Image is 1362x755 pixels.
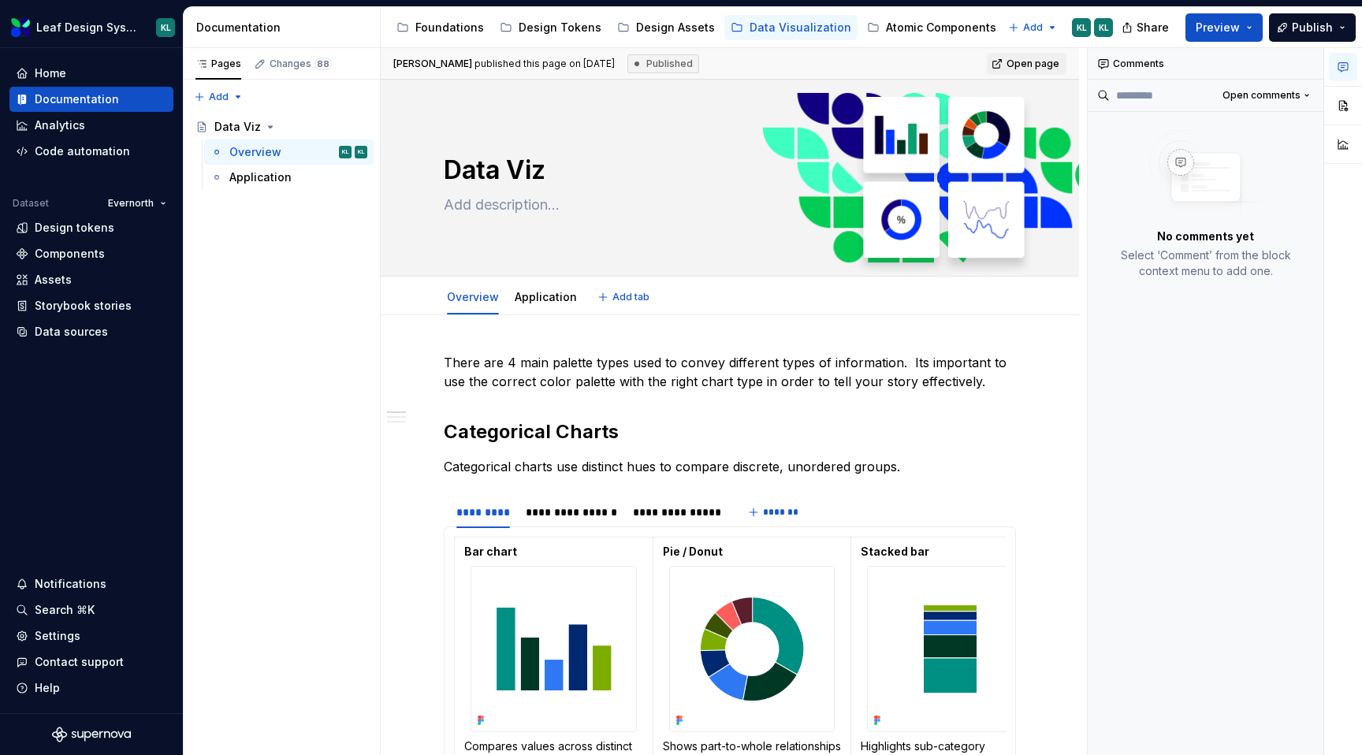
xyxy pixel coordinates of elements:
[342,144,348,160] div: KL
[195,58,241,70] div: Pages
[9,571,173,597] button: Notifications
[9,623,173,649] a: Settings
[1222,89,1301,102] span: Open comments
[189,114,374,139] a: Data Viz
[1114,13,1179,42] button: Share
[447,290,499,303] a: Overview
[636,20,715,35] div: Design Assets
[9,319,173,344] a: Data sources
[1023,21,1043,34] span: Add
[464,545,517,558] strong: Bar chart
[35,246,105,262] div: Components
[108,197,154,210] span: Evernorth
[471,567,636,731] img: c3a819f6-bd9d-4532-9a35-176351d23a0d.png
[229,169,292,185] div: Application
[35,324,108,340] div: Data sources
[204,165,374,190] a: Application
[35,65,66,81] div: Home
[189,86,248,108] button: Add
[270,58,332,70] div: Changes
[52,727,131,742] svg: Supernova Logo
[358,144,364,160] div: KL
[9,267,173,292] a: Assets
[9,87,173,112] a: Documentation
[35,576,106,592] div: Notifications
[593,286,657,308] button: Add tab
[515,290,577,303] a: Application
[204,139,374,165] a: OverviewKLKL
[1099,21,1109,34] div: KL
[9,597,173,623] button: Search ⌘K
[861,545,929,558] strong: Stacked bar
[519,20,601,35] div: Design Tokens
[314,58,332,70] span: 88
[861,15,1003,40] a: Atomic Components
[886,20,996,35] div: Atomic Components
[189,114,374,190] div: Page tree
[1107,247,1304,279] p: Select ‘Comment’ from the block context menu to add one.
[35,298,132,314] div: Storybook stories
[493,15,608,40] a: Design Tokens
[508,280,583,313] div: Application
[209,91,229,103] span: Add
[393,58,615,70] span: published this page on [DATE]
[196,20,374,35] div: Documentation
[35,654,124,670] div: Contact support
[1269,13,1356,42] button: Publish
[9,61,173,86] a: Home
[444,419,1016,444] h2: Categorical Charts
[229,144,281,160] div: Overview
[9,241,173,266] a: Components
[161,21,171,34] div: KL
[441,280,505,313] div: Overview
[9,293,173,318] a: Storybook stories
[663,545,723,558] strong: Pie / Donut
[3,10,180,44] button: Leaf Design SystemKL
[1185,13,1263,42] button: Preview
[35,143,130,159] div: Code automation
[9,215,173,240] a: Design tokens
[415,20,484,35] div: Foundations
[9,675,173,701] button: Help
[35,602,95,618] div: Search ⌘K
[35,272,72,288] div: Assets
[1003,17,1062,39] button: Add
[13,197,49,210] div: Dataset
[390,15,490,40] a: Foundations
[987,53,1066,75] a: Open page
[9,139,173,164] a: Code automation
[35,91,119,107] div: Documentation
[1077,21,1087,34] div: KL
[750,20,851,35] div: Data Visualization
[1157,229,1254,244] p: No comments yet
[390,12,1000,43] div: Page tree
[393,58,472,69] span: [PERSON_NAME]
[9,649,173,675] button: Contact support
[1088,48,1323,80] div: Comments
[1215,84,1317,106] button: Open comments
[612,291,649,303] span: Add tab
[1292,20,1333,35] span: Publish
[611,15,721,40] a: Design Assets
[444,457,1016,476] p: Categorical charts use distinct hues to compare discrete, unordered groups.
[36,20,137,35] div: Leaf Design System
[35,680,60,696] div: Help
[35,117,85,133] div: Analytics
[627,54,699,73] div: Published
[724,15,858,40] a: Data Visualization
[101,192,173,214] button: Evernorth
[1007,58,1059,70] span: Open page
[1196,20,1240,35] span: Preview
[35,220,114,236] div: Design tokens
[214,119,261,135] div: Data Viz
[444,353,1016,391] p: There are 4 main palette types used to convey different types of information. Its important to us...
[868,567,1033,731] img: 287f6b20-67a7-44e7-a469-29fbca862f70.png
[441,151,1013,189] textarea: Data Viz
[9,113,173,138] a: Analytics
[1137,20,1169,35] span: Share
[35,628,80,644] div: Settings
[11,18,30,37] img: 6e787e26-f4c0-4230-8924-624fe4a2d214.png
[670,567,835,731] img: fb0e8a90-91ee-4726-8baa-dd1980b98304.png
